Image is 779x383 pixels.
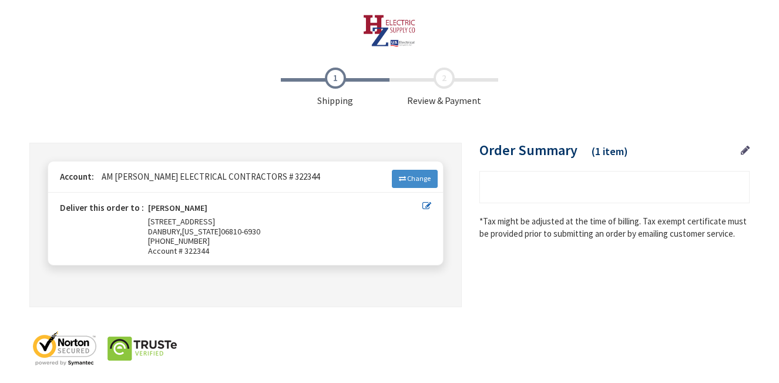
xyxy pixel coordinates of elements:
[148,216,215,227] span: [STREET_ADDRESS]
[148,203,207,217] strong: [PERSON_NAME]
[479,215,750,240] : *Tax might be adjusted at the time of billing. Tax exempt certificate must be provided prior to s...
[392,170,438,187] a: Change
[107,331,177,366] img: truste-seal.png
[182,226,221,237] span: [US_STATE]
[407,174,431,183] span: Change
[96,171,320,182] span: AM [PERSON_NAME] ELECTRICAL CONTRACTORS # 322344
[592,145,628,158] span: (1 item)
[148,226,182,237] span: DANBURY,
[148,236,210,246] span: [PHONE_NUMBER]
[281,68,389,107] span: Shipping
[60,171,94,182] strong: Account:
[221,226,260,237] span: 06810-6930
[148,246,422,256] span: Account # 322344
[363,15,417,47] img: HZ Electric Supply
[389,68,498,107] span: Review & Payment
[60,202,144,213] strong: Deliver this order to :
[479,141,577,159] span: Order Summary
[29,331,100,366] img: norton-seal.png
